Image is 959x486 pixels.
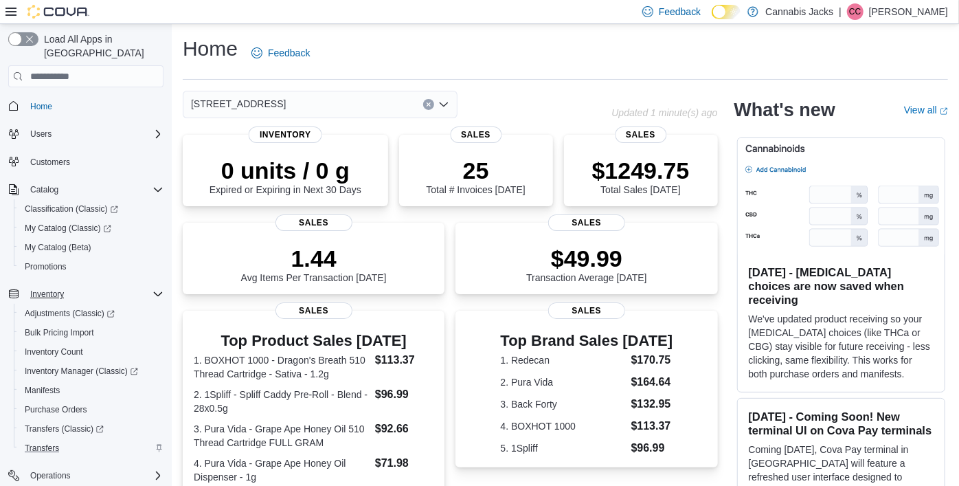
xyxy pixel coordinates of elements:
[19,363,144,379] a: Inventory Manager (Classic)
[25,181,64,198] button: Catalog
[19,201,163,217] span: Classification (Classic)
[14,419,169,439] a: Transfers (Classic)
[25,98,58,115] a: Home
[611,107,717,118] p: Updated 1 minute(s) ago
[940,107,948,115] svg: External link
[526,245,647,272] p: $49.99
[19,239,163,256] span: My Catalog (Beta)
[631,396,673,412] dd: $132.95
[19,344,89,360] a: Inventory Count
[501,333,673,349] h3: Top Brand Sales [DATE]
[194,456,370,484] dt: 4. Pura Vida - Grape Ape Honey Oil Dispenser - 1g
[712,5,741,19] input: Dark Mode
[375,352,433,368] dd: $113.37
[631,440,673,456] dd: $96.99
[765,3,833,20] p: Cannabis Jacks
[904,104,948,115] a: View allExternal link
[249,126,322,143] span: Inventory
[19,421,109,437] a: Transfers (Classic)
[25,423,104,434] span: Transfers (Classic)
[839,3,842,20] p: |
[592,157,690,195] div: Total Sales [DATE]
[25,327,94,338] span: Bulk Pricing Import
[659,5,701,19] span: Feedback
[25,308,115,319] span: Adjustments (Classic)
[275,214,352,231] span: Sales
[14,257,169,276] button: Promotions
[3,180,169,199] button: Catalog
[25,154,76,170] a: Customers
[19,324,100,341] a: Bulk Pricing Import
[25,153,163,170] span: Customers
[25,261,67,272] span: Promotions
[19,258,163,275] span: Promotions
[749,312,934,381] p: We've updated product receiving so your [MEDICAL_DATA] choices (like THCa or CBG) stay visible fo...
[19,305,163,322] span: Adjustments (Classic)
[19,344,163,360] span: Inventory Count
[849,3,861,20] span: CC
[426,157,525,184] p: 25
[194,388,370,415] dt: 2. 1Spliff - Spliff Caddy Pre-Roll - Blend - 28x0.5g
[19,220,163,236] span: My Catalog (Classic)
[19,401,163,418] span: Purchase Orders
[25,467,163,484] span: Operations
[25,126,163,142] span: Users
[210,157,361,184] p: 0 units / 0 g
[438,99,449,110] button: Open list of options
[30,184,58,195] span: Catalog
[426,157,525,195] div: Total # Invoices [DATE]
[14,304,169,323] a: Adjustments (Classic)
[14,400,169,419] button: Purchase Orders
[615,126,666,143] span: Sales
[14,362,169,381] a: Inventory Manager (Classic)
[14,439,169,458] button: Transfers
[14,219,169,238] a: My Catalog (Classic)
[592,157,690,184] p: $1249.75
[501,441,626,455] dt: 5. 1Spliff
[19,324,163,341] span: Bulk Pricing Import
[501,353,626,367] dt: 1. Redecan
[241,245,387,272] p: 1.44
[25,181,163,198] span: Catalog
[19,305,120,322] a: Adjustments (Classic)
[241,245,387,283] div: Avg Items Per Transaction [DATE]
[30,157,70,168] span: Customers
[375,455,433,472] dd: $71.98
[194,333,433,349] h3: Top Product Sales [DATE]
[30,470,71,481] span: Operations
[19,201,124,217] a: Classification (Classic)
[25,404,87,415] span: Purchase Orders
[25,126,57,142] button: Users
[14,238,169,257] button: My Catalog (Beta)
[501,419,626,433] dt: 4. BOXHOT 1000
[749,410,934,437] h3: [DATE] - Coming Soon! New terminal UI on Cova Pay terminals
[712,19,712,20] span: Dark Mode
[14,199,169,219] a: Classification (Classic)
[501,375,626,389] dt: 2. Pura Vida
[191,96,286,112] span: [STREET_ADDRESS]
[38,32,163,60] span: Load All Apps in [GEOGRAPHIC_DATA]
[246,39,315,67] a: Feedback
[526,245,647,283] div: Transaction Average [DATE]
[14,381,169,400] button: Manifests
[19,363,163,379] span: Inventory Manager (Classic)
[631,352,673,368] dd: $170.75
[210,157,361,195] div: Expired or Expiring in Next 30 Days
[30,129,52,140] span: Users
[194,353,370,381] dt: 1. BOXHOT 1000 - Dragon's Breath 510 Thread Cartridge - Sativa - 1.2g
[14,323,169,342] button: Bulk Pricing Import
[25,467,76,484] button: Operations
[19,440,65,456] a: Transfers
[749,265,934,307] h3: [DATE] - [MEDICAL_DATA] choices are now saved when receiving
[631,418,673,434] dd: $113.37
[734,99,835,121] h2: What's new
[25,97,163,114] span: Home
[450,126,501,143] span: Sales
[19,382,65,399] a: Manifests
[268,46,310,60] span: Feedback
[19,220,117,236] a: My Catalog (Classic)
[631,374,673,390] dd: $164.64
[25,286,69,302] button: Inventory
[3,96,169,115] button: Home
[30,101,52,112] span: Home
